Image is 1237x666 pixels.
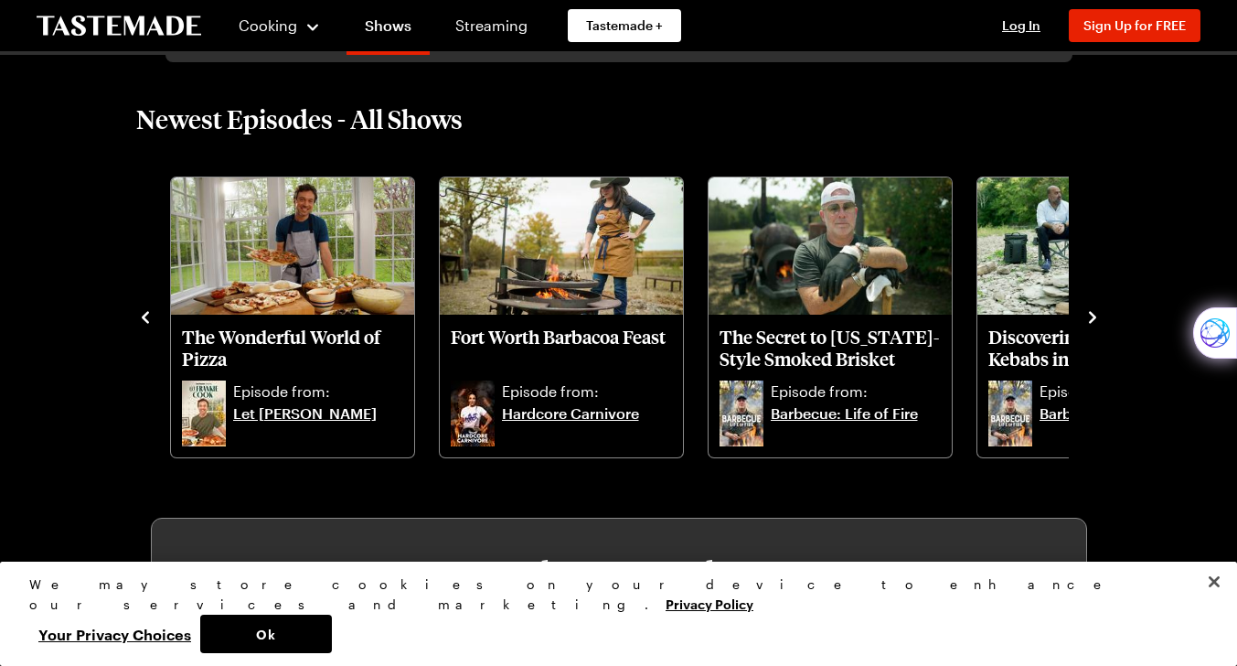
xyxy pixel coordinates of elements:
div: Discovering Indian Lamb Kebabs in Nashville [977,177,1221,457]
p: The Wonderful World of Pizza [182,326,403,370]
button: navigate to previous item [136,305,155,327]
a: More information about your privacy, opens in a new tab [666,595,753,612]
p: Episode from: [233,381,403,403]
a: Shows [347,4,430,55]
a: Fort Worth Barbacoa Feast [451,326,672,377]
p: The Secret to [US_STATE]-Style Smoked Brisket [720,326,941,370]
p: Discovering Indian Lamb Kebabs in [GEOGRAPHIC_DATA] [988,326,1210,370]
button: Sign Up for FREE [1069,9,1200,42]
div: 6 / 10 [169,172,438,459]
a: Tastemade + [568,9,681,42]
a: Barbecue: Life of Fire [771,403,941,446]
img: The Wonderful World of Pizza [171,177,414,315]
button: Cooking [238,4,321,48]
div: The Wonderful World of Pizza [171,177,414,457]
span: Sign Up for FREE [1083,17,1186,33]
span: Tastemade + [586,16,663,35]
a: Let [PERSON_NAME] [233,403,403,446]
button: Close [1194,562,1234,602]
div: Fort Worth Barbacoa Feast [440,177,683,457]
img: Fort Worth Barbacoa Feast [440,177,683,315]
button: Your Privacy Choices [29,615,200,653]
img: The Secret to Texas-Style Smoked Brisket [709,177,952,315]
p: Episode from: [771,381,941,403]
button: navigate to next item [1083,305,1102,327]
div: The Secret to Texas-Style Smoked Brisket [709,177,952,457]
div: 8 / 10 [707,172,976,459]
a: Hardcore Carnivore [502,403,672,446]
button: Ok [200,615,332,653]
h2: Newest Episodes - All Shows [136,102,463,135]
a: The Secret to Texas-Style Smoked Brisket [720,326,941,377]
p: Fort Worth Barbacoa Feast [451,326,672,370]
span: Cooking [239,16,297,34]
span: Log In [1002,17,1040,33]
a: The Wonderful World of Pizza [182,326,403,377]
div: 7 / 10 [438,172,707,459]
img: Discovering Indian Lamb Kebabs in Nashville [977,177,1221,315]
h3: Where to Watch [207,555,1031,588]
button: Log In [985,16,1058,35]
p: Episode from: [502,381,672,403]
div: Privacy [29,575,1192,653]
p: Episode from: [1040,381,1210,403]
a: Discovering Indian Lamb Kebabs in Nashville [988,326,1210,377]
div: We may store cookies on your device to enhance our services and marketing. [29,575,1192,615]
a: Barbecue: Life of Fire [1040,403,1210,446]
a: To Tastemade Home Page [37,16,201,37]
